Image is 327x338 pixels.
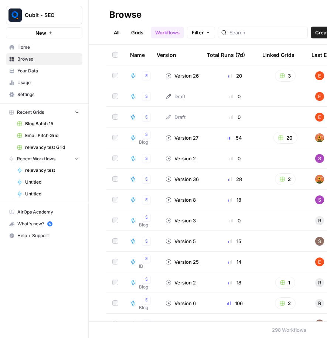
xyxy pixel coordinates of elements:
div: Version [157,45,176,65]
button: Filter [187,27,215,38]
button: 1 [275,277,295,289]
img: Qubit - SEO Logo [8,8,22,22]
img: 9q91i6o64dehxyyk3ewnz09i3rac [315,133,324,142]
div: Version 8 [166,196,196,204]
div: Version 5 [166,238,196,245]
div: 0 [214,155,256,162]
div: 0 [214,217,256,224]
a: Your Data [6,65,82,77]
img: ajf8yqgops6ssyjpn8789yzw4nvp [315,71,324,80]
img: ajf8yqgops6ssyjpn8789yzw4nvp [315,92,324,101]
div: 0 [214,93,256,100]
span: Recent Grids [17,109,44,116]
a: Final BD Pre Call Research Report for HubspotStudio 2.0 [130,237,154,246]
img: o172sb5nyouclioljstuaq3tb2gj [315,195,324,204]
span: Studio 2.0 [145,276,147,283]
div: Version 27 [166,134,198,141]
span: Untitled [25,179,79,185]
div: Linked Grids [262,45,294,65]
a: copy2_Content Updation V4 WorkflowStudio 2.0 [130,175,154,184]
div: 18 [214,196,256,204]
div: 54 [214,134,256,141]
a: Untitled [14,176,82,188]
span: Studio 2.0 [145,214,147,221]
a: Blog Batch 15 [14,118,82,130]
button: 2 [275,173,296,185]
div: Version 26 [166,72,199,79]
a: AirOps Academy [6,206,82,218]
span: Untitled [25,191,79,197]
div: Total Runs (7d) [207,45,245,65]
a: POC RelevancyStudio 2.0 [130,154,154,163]
img: 9q91i6o64dehxyyk3ewnz09i3rac [315,175,324,184]
button: 3 [275,70,296,82]
span: relevancy test [25,167,79,174]
a: Settings [6,89,82,100]
span: Blog Batch 15 [25,120,79,127]
a: Email Pitch Grid [14,130,82,141]
button: What's new? 5 [6,218,82,230]
span: Help + Support [17,232,79,239]
a: relevancy test [14,164,82,176]
div: Version 3 [166,217,196,224]
img: ajf8yqgops6ssyjpn8789yzw4nvp [315,257,324,266]
span: R [318,279,321,286]
div: 298 Workflows [272,326,306,334]
a: Usage [6,77,82,89]
div: 15 [214,238,256,245]
span: Studio 2.0 [145,155,147,162]
a: Workflows [151,27,184,38]
div: Draft [166,93,185,100]
span: Studio 2.0 [145,197,147,203]
a: Grids [127,27,148,38]
button: Workspace: Qubit - SEO [6,6,82,24]
a: relevancy test Grid [14,141,82,153]
button: New [6,27,82,38]
span: Your Data [17,68,79,74]
span: Settings [17,91,79,98]
div: 20 [214,72,256,79]
img: r1t4d3bf2vn6qf7wuwurvsp061ux [315,237,324,246]
span: Studio 2.0 [145,238,147,245]
button: 20 [273,132,297,144]
a: Blog Featured Image - LiveStudio 2.0Blog [130,296,154,311]
span: R [318,300,321,307]
span: Studio 2.0 [145,131,147,138]
a: Pre-Call Report (Updated)Studio 2.0IB [130,254,154,270]
div: Draft [166,320,185,328]
div: Name [130,45,145,65]
a: Untitled [14,188,82,200]
div: Version 36 [166,175,199,183]
div: Browse [109,9,142,21]
span: New [35,29,46,37]
div: Version 2 [166,155,196,162]
div: Draft [166,113,185,121]
span: Browse [17,56,79,62]
a: Home [6,41,82,53]
span: Blog [139,139,154,146]
text: 5 [49,222,51,226]
span: Studio 2.0 [145,93,147,100]
button: 2 [275,297,296,309]
span: Blog [139,304,154,311]
span: Studio 2.0 [145,176,147,182]
a: relevancy testStudio 2.0 [130,71,154,80]
span: Qubit - SEO [25,11,69,19]
button: Help + Support [6,230,82,242]
div: Version 25 [166,258,199,266]
span: Usage [17,79,79,86]
span: Studio 2.0 [145,72,147,79]
span: relevancy test Grid [25,144,79,151]
button: Recent Workflows [6,153,82,164]
div: 0 [214,113,256,121]
img: o172sb5nyouclioljstuaq3tb2gj [315,154,324,163]
img: r1t4d3bf2vn6qf7wuwurvsp061ux [315,320,324,328]
a: All [109,27,124,38]
a: Guest Post Featured ImageStudio 2.0Blog [130,275,154,290]
span: Studio 2.0 [145,255,147,262]
a: Blog_Cluster Generation V3 with WP Integration [Live site]Studio 2.0Blog [130,130,154,146]
a: UntitledStudio 2.0 [130,92,154,101]
span: Email Pitch Grid [25,132,79,139]
div: 0 [214,320,256,328]
a: InfographicStudio 2.0Blog [130,213,154,228]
